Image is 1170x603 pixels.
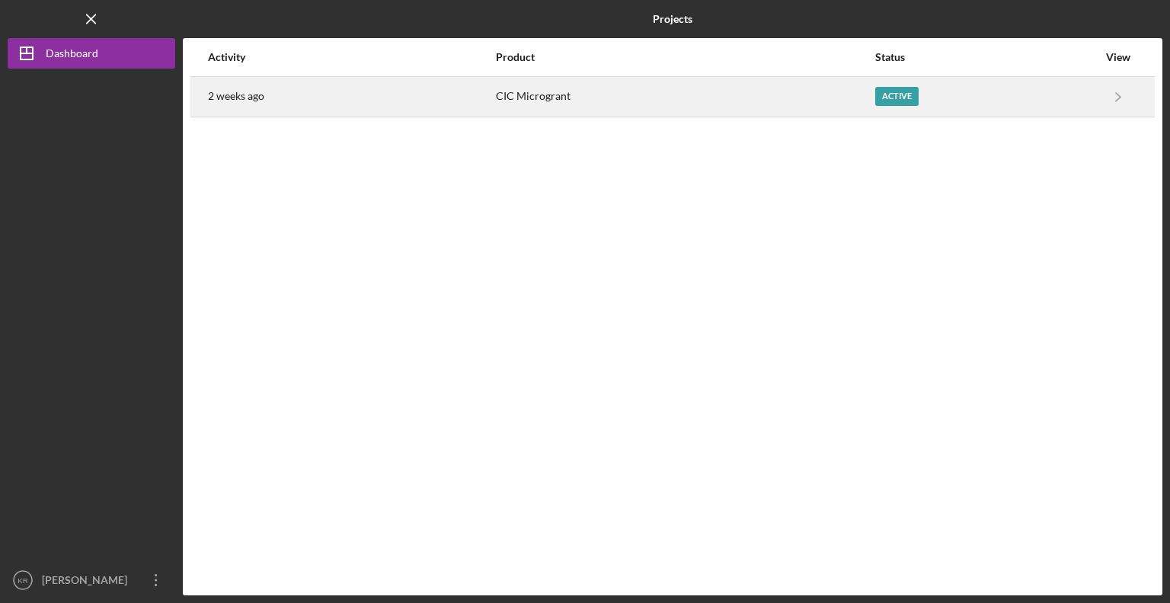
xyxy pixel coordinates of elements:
[18,576,27,585] text: KR
[1099,51,1137,63] div: View
[8,38,175,69] button: Dashboard
[875,51,1098,63] div: Status
[208,51,494,63] div: Activity
[496,78,874,116] div: CIC Microgrant
[653,13,692,25] b: Projects
[8,565,175,595] button: KR[PERSON_NAME]
[208,90,264,102] time: 2025-09-08 12:16
[875,87,919,106] div: Active
[496,51,874,63] div: Product
[46,38,98,72] div: Dashboard
[38,565,137,599] div: [PERSON_NAME]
